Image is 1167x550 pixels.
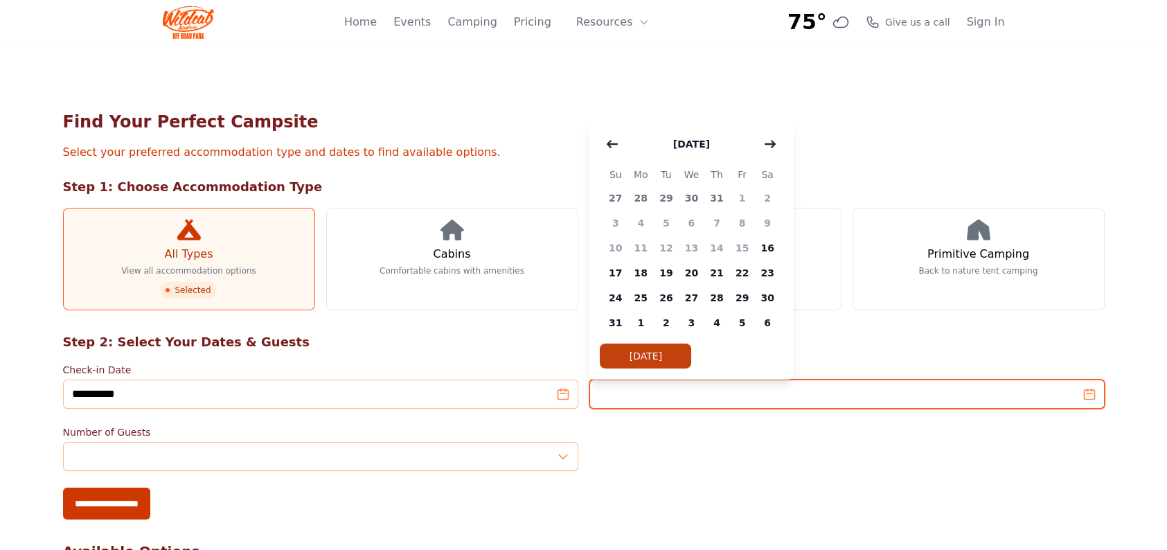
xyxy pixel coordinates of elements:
span: 21 [704,260,730,285]
span: 75° [787,10,827,35]
span: 20 [679,260,704,285]
span: 2 [755,186,781,211]
p: Comfortable cabins with amenities [380,265,524,276]
a: Pricing [514,14,551,30]
label: Number of Guests [63,425,578,439]
label: Check-out Date [589,363,1105,377]
span: Fr [729,166,755,183]
span: 3 [679,310,704,335]
button: [DATE] [600,344,691,369]
span: 6 [679,211,704,236]
span: 25 [628,285,654,310]
span: 28 [704,285,730,310]
span: 30 [679,186,704,211]
span: Sa [755,166,781,183]
p: View all accommodation options [121,265,256,276]
span: 29 [654,186,679,211]
button: [DATE] [659,130,724,158]
span: 10 [603,236,628,260]
span: Tu [654,166,679,183]
h3: Cabins [433,246,470,263]
span: 12 [654,236,679,260]
span: Selected [161,282,216,299]
span: 7 [704,211,730,236]
span: 16 [755,236,781,260]
span: 4 [704,310,730,335]
span: 2 [654,310,679,335]
span: 23 [755,260,781,285]
span: 17 [603,260,628,285]
a: Events [393,14,431,30]
h3: All Types [164,246,213,263]
h1: Find Your Perfect Campsite [63,111,1105,133]
span: 22 [729,260,755,285]
span: 9 [755,211,781,236]
span: 3 [603,211,628,236]
img: Wildcat Logo [163,6,215,39]
a: Home [344,14,377,30]
h2: Step 1: Choose Accommodation Type [63,177,1105,197]
span: 8 [729,211,755,236]
span: 18 [628,260,654,285]
span: 19 [654,260,679,285]
h3: Primitive Camping [927,246,1029,263]
span: 1 [729,186,755,211]
span: 26 [654,285,679,310]
span: 29 [729,285,755,310]
span: 24 [603,285,628,310]
span: 1 [628,310,654,335]
span: 27 [603,186,628,211]
a: Camping [447,14,497,30]
a: Give us a call [866,15,950,29]
a: Primitive Camping Back to nature tent camping [853,208,1105,310]
span: 5 [729,310,755,335]
span: Give us a call [885,15,950,29]
span: Su [603,166,628,183]
a: Cabins Comfortable cabins with amenities [326,208,578,310]
span: We [679,166,704,183]
span: 11 [628,236,654,260]
span: 30 [755,285,781,310]
a: Sign In [967,14,1005,30]
label: Check-in Date [63,363,578,377]
span: 15 [729,236,755,260]
span: Th [704,166,730,183]
span: 14 [704,236,730,260]
p: Back to nature tent camping [919,265,1038,276]
p: Select your preferred accommodation type and dates to find available options. [63,144,1105,161]
span: 28 [628,186,654,211]
span: 31 [603,310,628,335]
span: 27 [679,285,704,310]
span: 31 [704,186,730,211]
button: Resources [568,8,658,36]
span: 13 [679,236,704,260]
span: 4 [628,211,654,236]
h2: Step 2: Select Your Dates & Guests [63,332,1105,352]
span: Mo [628,166,654,183]
a: All Types View all accommodation options Selected [63,208,315,310]
span: 6 [755,310,781,335]
span: 5 [654,211,679,236]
